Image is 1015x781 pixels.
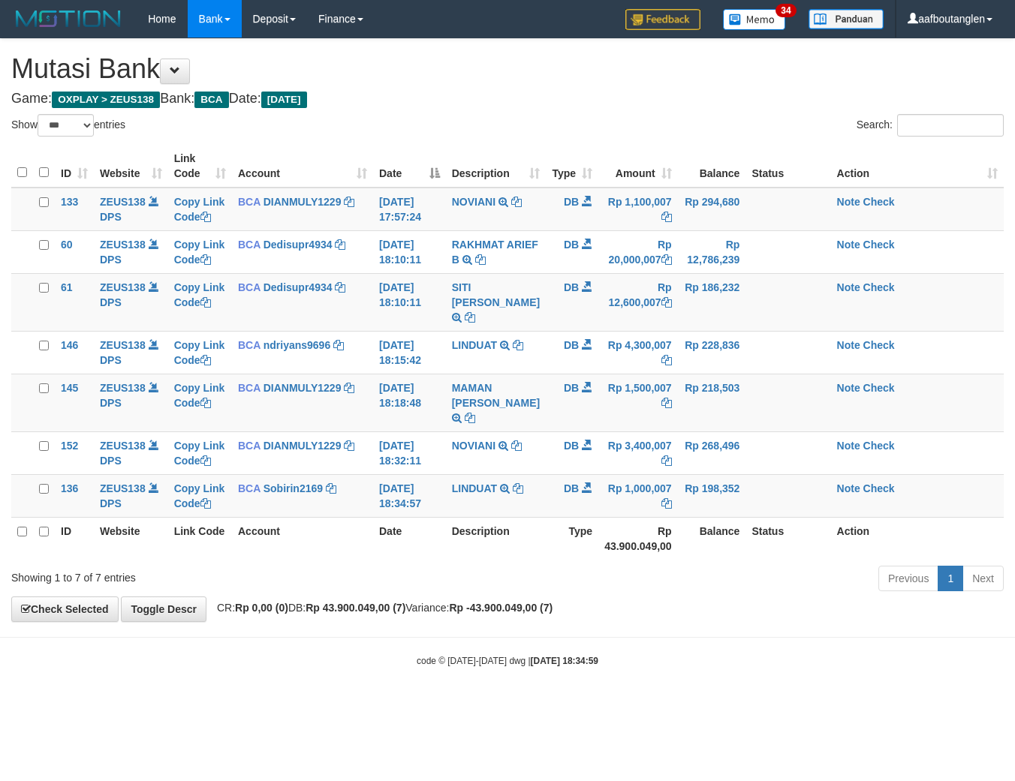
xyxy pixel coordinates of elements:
[264,239,333,251] a: Dedisupr4934
[174,382,225,409] a: Copy Link Code
[598,331,678,374] td: Rp 4,300,007
[11,8,125,30] img: MOTION_logo.png
[837,440,860,452] a: Note
[837,382,860,394] a: Note
[678,230,746,273] td: Rp 12,786,239
[831,517,1004,560] th: Action
[598,145,678,188] th: Amount: activate to sort column ascending
[452,382,540,409] a: MAMAN [PERSON_NAME]
[100,196,146,208] a: ZEUS138
[38,114,94,137] select: Showentries
[661,354,672,366] a: Copy Rp 4,300,007 to clipboard
[264,382,342,394] a: DIANMULY1229
[678,431,746,474] td: Rp 268,496
[863,440,895,452] a: Check
[264,339,331,351] a: ndriyans9696
[661,296,672,308] a: Copy Rp 12,600,007 to clipboard
[598,374,678,431] td: Rp 1,500,007
[564,482,579,494] span: DB
[452,239,538,266] a: RAKHMAT ARIEF B
[264,196,342,208] a: DIANMULY1229
[661,397,672,409] a: Copy Rp 1,500,007 to clipboard
[238,339,261,351] span: BCA
[531,656,598,666] strong: [DATE] 18:34:59
[344,196,354,208] a: Copy DIANMULY1229 to clipboard
[373,331,446,374] td: [DATE] 18:15:42
[598,273,678,331] td: Rp 12,600,007
[94,273,168,331] td: DPS
[94,474,168,517] td: DPS
[232,145,373,188] th: Account: activate to sort column ascending
[373,188,446,231] td: [DATE] 17:57:24
[61,239,73,251] span: 60
[61,382,78,394] span: 145
[678,374,746,431] td: Rp 218,503
[678,145,746,188] th: Balance
[863,339,895,351] a: Check
[745,145,830,188] th: Status
[598,431,678,474] td: Rp 3,400,007
[745,517,830,560] th: Status
[174,196,225,223] a: Copy Link Code
[598,230,678,273] td: Rp 20,000,007
[373,474,446,517] td: [DATE] 18:34:57
[238,440,261,452] span: BCA
[94,145,168,188] th: Website: activate to sort column ascending
[94,230,168,273] td: DPS
[837,482,860,494] a: Note
[232,517,373,560] th: Account
[52,92,160,108] span: OXPLAY > ZEUS138
[863,382,895,394] a: Check
[863,239,895,251] a: Check
[333,339,344,351] a: Copy ndriyans9696 to clipboard
[344,382,354,394] a: Copy DIANMULY1229 to clipboard
[11,564,411,585] div: Showing 1 to 7 of 7 entries
[194,92,228,108] span: BCA
[678,273,746,331] td: Rp 186,232
[598,517,678,560] th: Rp 43.900.049,00
[878,566,938,591] a: Previous
[344,440,354,452] a: Copy DIANMULY1229 to clipboard
[235,602,288,614] strong: Rp 0,00 (0)
[100,440,146,452] a: ZEUS138
[809,9,884,29] img: panduan.png
[94,517,168,560] th: Website
[174,440,225,467] a: Copy Link Code
[465,412,475,424] a: Copy MAMAN AGUSTIAN to clipboard
[857,114,1004,137] label: Search:
[837,196,860,208] a: Note
[121,596,206,622] a: Toggle Descr
[174,482,225,509] a: Copy Link Code
[335,281,345,293] a: Copy Dedisupr4934 to clipboard
[100,281,146,293] a: ZEUS138
[863,196,895,208] a: Check
[513,339,523,351] a: Copy LINDUAT to clipboard
[373,517,446,560] th: Date
[94,331,168,374] td: DPS
[598,188,678,231] td: Rp 1,100,007
[452,196,495,208] a: NOVIANI
[513,482,523,494] a: Copy LINDUAT to clipboard
[11,596,119,622] a: Check Selected
[335,239,345,251] a: Copy Dedisupr4934 to clipboard
[168,517,232,560] th: Link Code
[11,54,1004,84] h1: Mutasi Bank
[837,239,860,251] a: Note
[546,517,598,560] th: Type
[863,482,895,494] a: Check
[326,482,336,494] a: Copy Sobirin2169 to clipboard
[661,211,672,223] a: Copy Rp 1,100,007 to clipboard
[564,339,579,351] span: DB
[678,331,746,374] td: Rp 228,836
[863,281,895,293] a: Check
[625,9,700,30] img: Feedback.jpg
[452,482,497,494] a: LINDUAT
[373,145,446,188] th: Date: activate to sort column descending
[452,281,540,308] a: SITI [PERSON_NAME]
[546,145,598,188] th: Type: activate to sort column ascending
[11,114,125,137] label: Show entries
[511,196,522,208] a: Copy NOVIANI to clipboard
[306,602,405,614] strong: Rp 43.900.049,00 (7)
[723,9,786,30] img: Button%20Memo.svg
[100,482,146,494] a: ZEUS138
